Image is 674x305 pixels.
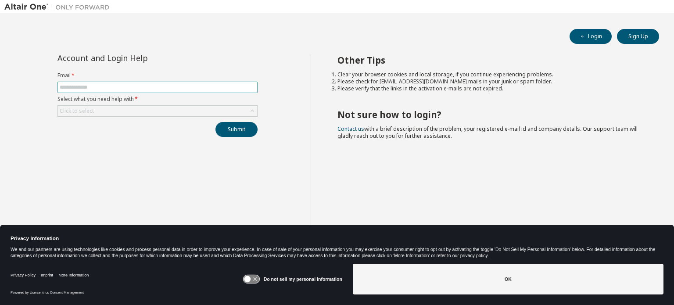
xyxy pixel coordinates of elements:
li: Please verify that the links in the activation e-mails are not expired. [337,85,644,92]
button: Login [570,29,612,44]
h2: Not sure how to login? [337,109,644,120]
div: Click to select [60,108,94,115]
label: Select what you need help with [57,96,258,103]
button: Sign Up [617,29,659,44]
h2: Other Tips [337,54,644,66]
li: Please check for [EMAIL_ADDRESS][DOMAIN_NAME] mails in your junk or spam folder. [337,78,644,85]
li: Clear your browser cookies and local storage, if you continue experiencing problems. [337,71,644,78]
span: with a brief description of the problem, your registered e-mail id and company details. Our suppo... [337,125,638,140]
a: Contact us [337,125,364,133]
img: Altair One [4,3,114,11]
button: Submit [215,122,258,137]
div: Account and Login Help [57,54,218,61]
div: Click to select [58,106,257,116]
label: Email [57,72,258,79]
